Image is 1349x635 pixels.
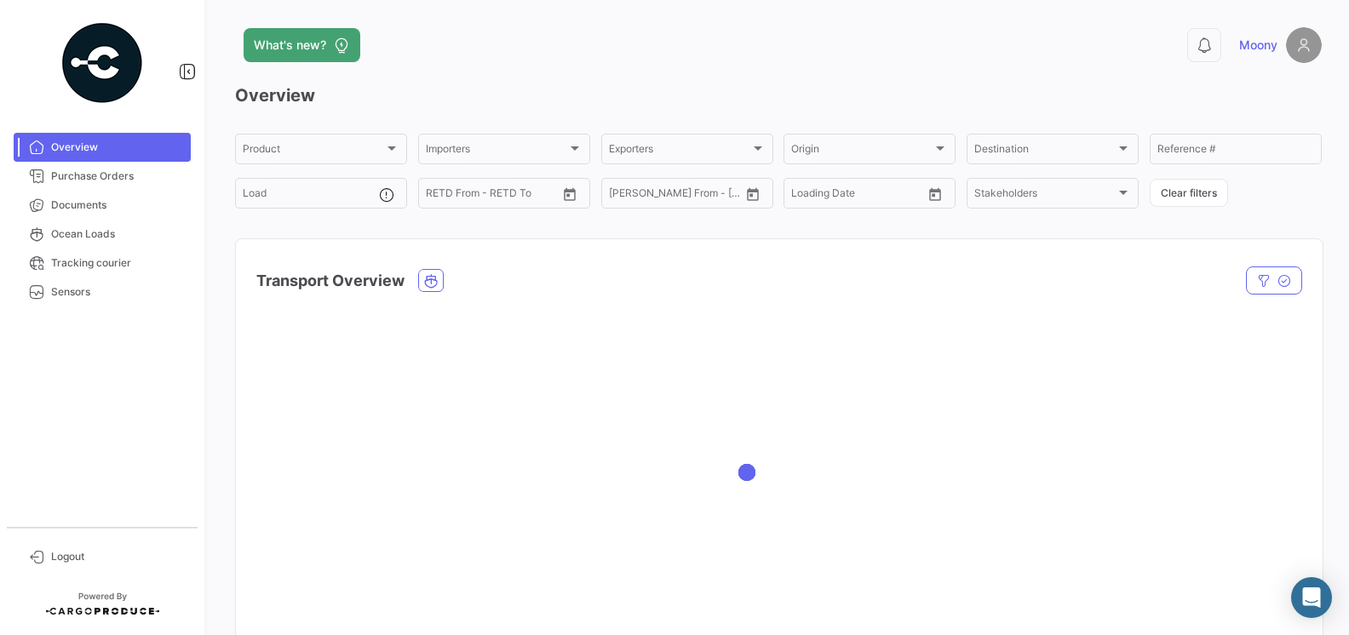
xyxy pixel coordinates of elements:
[1150,179,1228,207] button: Clear filters
[922,181,948,207] button: Open calendar
[254,37,326,54] span: What's new?
[14,220,191,249] a: Ocean Loads
[14,191,191,220] a: Documents
[14,162,191,191] a: Purchase Orders
[235,83,1322,107] h3: Overview
[426,190,450,202] input: From
[791,146,933,157] span: Origin
[51,226,184,242] span: Ocean Loads
[740,181,766,207] button: Open calendar
[419,270,443,291] button: Ocean
[51,169,184,184] span: Purchase Orders
[243,146,384,157] span: Product
[51,549,184,564] span: Logout
[827,190,889,202] input: To
[462,190,524,202] input: To
[60,20,145,106] img: powered-by.png
[14,249,191,277] a: Tracking courier
[645,190,707,202] input: To
[791,190,815,202] input: From
[426,146,567,157] span: Importers
[1291,577,1332,618] div: Abrir Intercom Messenger
[14,277,191,306] a: Sensors
[244,28,360,62] button: What's new?
[609,190,633,202] input: From
[609,146,750,157] span: Exporters
[1239,37,1277,54] span: Moony
[14,133,191,162] a: Overview
[256,269,405,293] h4: Transport Overview
[1286,27,1322,63] img: placeholder-user.png
[974,146,1116,157] span: Destination
[51,284,184,300] span: Sensors
[51,140,184,155] span: Overview
[51,197,184,213] span: Documents
[974,190,1116,202] span: Stakeholders
[51,255,184,271] span: Tracking courier
[557,181,583,207] button: Open calendar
